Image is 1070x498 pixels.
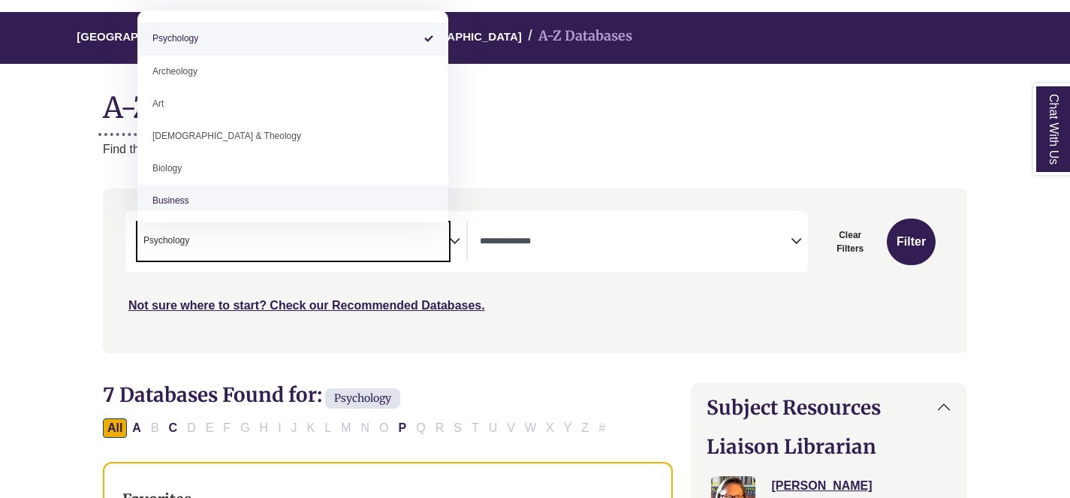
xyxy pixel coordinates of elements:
[137,120,448,152] li: [DEMOGRAPHIC_DATA] & Theology
[707,435,951,458] h2: Liaison Librarian
[103,189,967,352] nav: Search filters
[103,12,967,64] nav: breadcrumb
[103,140,967,159] p: Find the best library databases for your research.
[137,185,448,217] li: Business
[480,237,791,249] textarea: Search
[325,388,400,409] span: Psychology
[394,418,411,438] button: Filter Results P
[692,384,966,431] button: Subject Resources
[887,219,936,265] button: Submit for Search Results
[137,88,448,120] li: Art
[817,219,883,265] button: Clear Filters
[143,234,189,248] span: Psychology
[137,234,189,248] li: Psychology
[77,28,291,43] a: [GEOGRAPHIC_DATA][PERSON_NAME]
[103,418,127,438] button: All
[128,299,485,312] a: Not sure where to start? Check our Recommended Databases.
[522,26,632,47] li: A-Z Databases
[192,237,199,249] textarea: Search
[771,479,872,492] a: [PERSON_NAME]
[137,152,448,185] li: Biology
[128,418,146,438] button: Filter Results A
[137,23,448,55] li: Psychology
[164,418,182,438] button: Filter Results C
[137,56,448,88] li: Archeology
[103,79,967,125] h1: A-Z Databases
[103,421,611,433] div: Alpha-list to filter by first letter of database name
[103,382,322,407] span: 7 Databases Found for:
